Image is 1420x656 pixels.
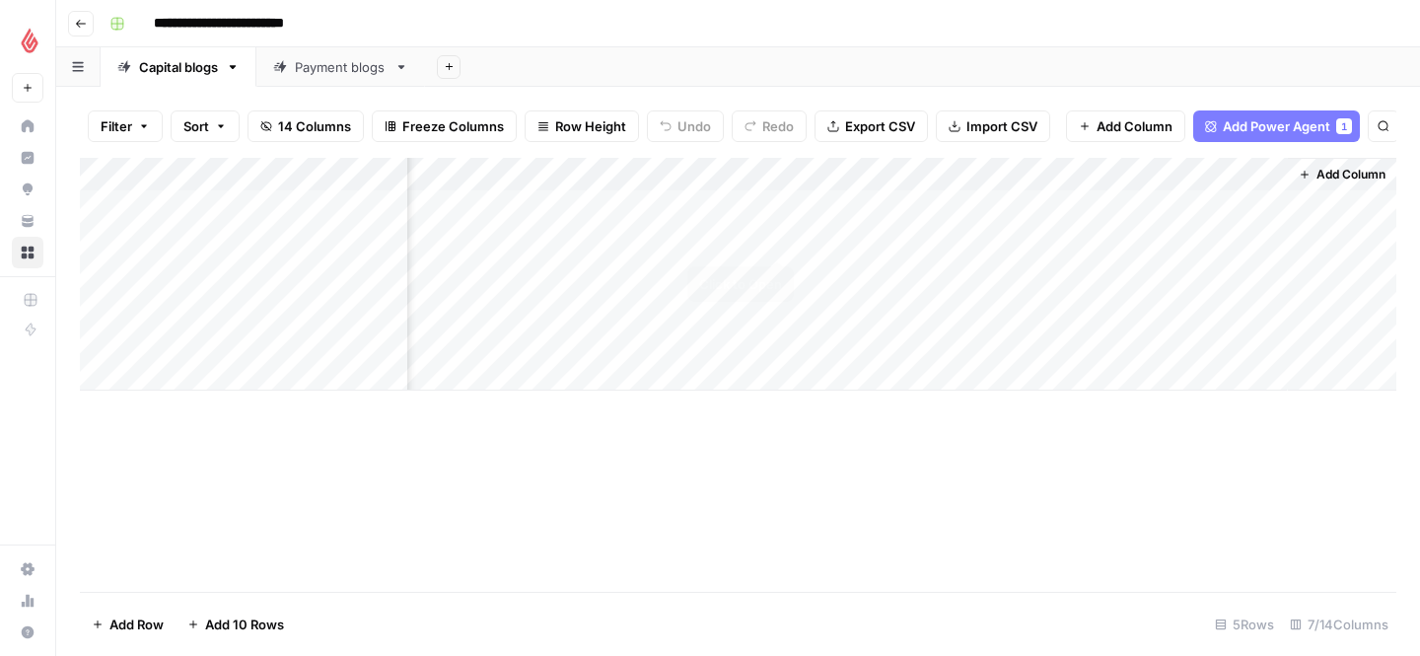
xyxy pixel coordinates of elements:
div: Payment blogs [295,57,387,77]
a: Usage [12,585,43,617]
span: Add Row [109,615,164,634]
a: Payment blogs [256,47,425,87]
button: Import CSV [936,110,1050,142]
button: Workspace: Lightspeed [12,16,43,65]
a: Opportunities [12,174,43,205]
span: Sort [183,116,209,136]
a: Home [12,110,43,142]
a: Insights [12,142,43,174]
button: Add Column [1066,110,1185,142]
span: Add 10 Rows [205,615,284,634]
a: Browse [12,237,43,268]
a: Your Data [12,205,43,237]
span: Undo [677,116,711,136]
button: Sort [171,110,240,142]
a: Capital blogs [101,47,256,87]
button: Undo [647,110,724,142]
span: Row Height [555,116,626,136]
button: 14 Columns [248,110,364,142]
span: Add Power Agent [1223,116,1330,136]
span: Import CSV [966,116,1037,136]
a: Settings [12,553,43,585]
button: Add Power Agent1 [1193,110,1360,142]
button: Redo [732,110,807,142]
span: Filter [101,116,132,136]
div: 1 [1336,118,1352,134]
button: Filter [88,110,163,142]
span: Freeze Columns [402,116,504,136]
div: Click to Open [699,274,782,294]
button: Add Column [1291,162,1393,187]
button: Row Height [525,110,639,142]
img: Lightspeed Logo [12,23,47,58]
span: Export CSV [845,116,915,136]
span: Add Column [1316,166,1385,183]
div: Capital blogs [139,57,218,77]
button: Export CSV [815,110,928,142]
button: Add 10 Rows [176,609,296,640]
div: 5 Rows [1207,609,1282,640]
span: Add Column [1097,116,1172,136]
span: 1 [1341,118,1347,134]
span: 14 Columns [278,116,351,136]
button: Add Row [80,609,176,640]
button: Freeze Columns [372,110,517,142]
button: Help + Support [12,617,43,648]
span: Redo [762,116,794,136]
div: 7/14 Columns [1282,609,1396,640]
